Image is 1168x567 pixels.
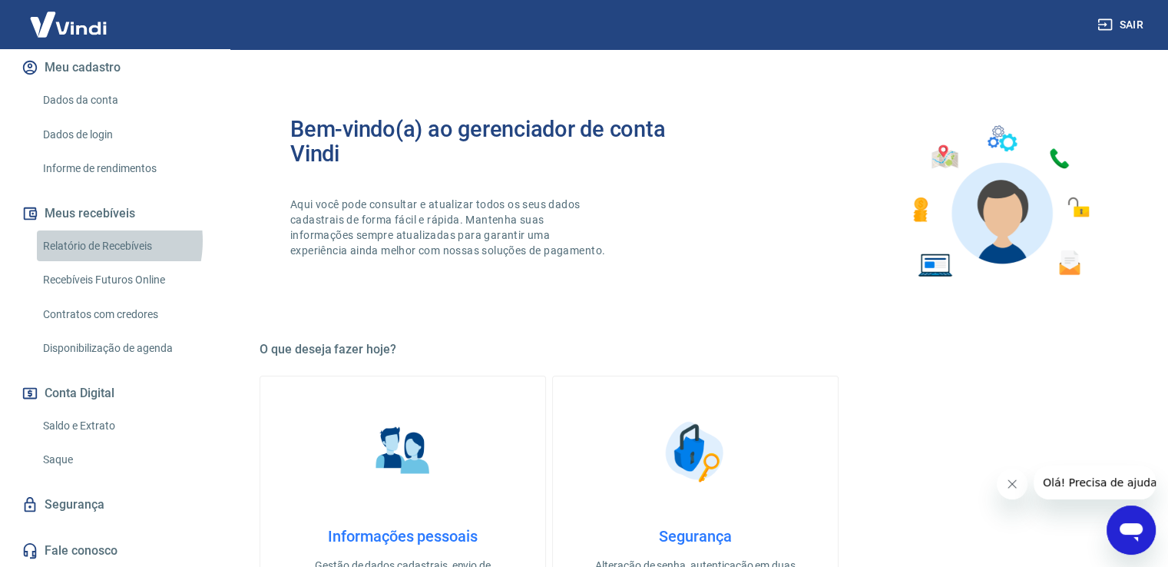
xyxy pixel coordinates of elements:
img: Imagem de um avatar masculino com diversos icones exemplificando as funcionalidades do gerenciado... [899,117,1100,287]
a: Dados da conta [37,85,211,116]
h4: Segurança [577,527,813,545]
iframe: Mensagem da empresa [1034,466,1156,499]
img: Vindi [18,1,118,48]
p: Aqui você pode consultar e atualizar todos os seus dados cadastrais de forma fácil e rápida. Mant... [290,197,608,258]
a: Contratos com credores [37,299,211,330]
h5: O que deseja fazer hoje? [260,342,1131,357]
a: Dados de login [37,119,211,151]
img: Segurança [657,413,734,490]
iframe: Botão para abrir a janela de mensagens [1107,506,1156,555]
button: Conta Digital [18,376,211,410]
span: Olá! Precisa de ajuda? [9,11,129,23]
a: Relatório de Recebíveis [37,230,211,262]
button: Meu cadastro [18,51,211,85]
a: Saque [37,444,211,476]
a: Disponibilização de agenda [37,333,211,364]
a: Saldo e Extrato [37,410,211,442]
a: Informe de rendimentos [37,153,211,184]
button: Sair [1094,11,1150,39]
h2: Bem-vindo(a) ao gerenciador de conta Vindi [290,117,696,166]
iframe: Fechar mensagem [997,469,1027,499]
a: Segurança [18,488,211,522]
h4: Informações pessoais [285,527,521,545]
img: Informações pessoais [365,413,442,490]
a: Recebíveis Futuros Online [37,264,211,296]
button: Meus recebíveis [18,197,211,230]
